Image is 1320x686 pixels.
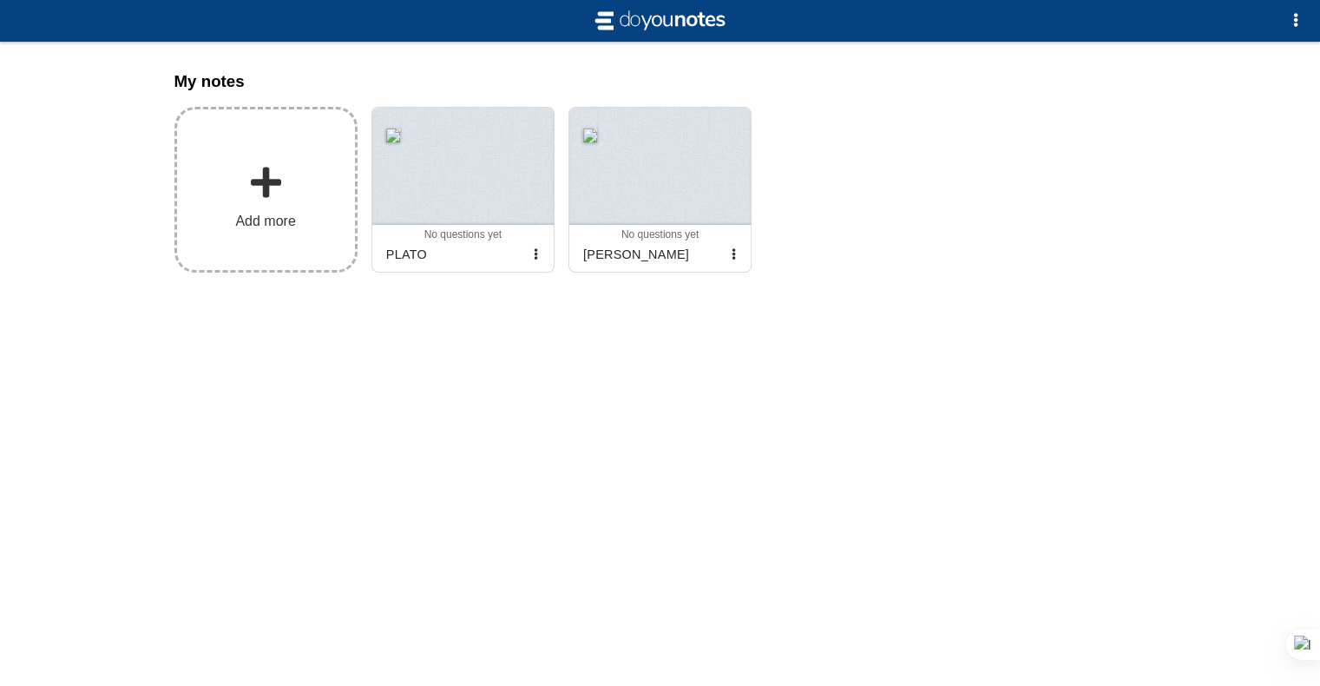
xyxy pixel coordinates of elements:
[371,107,555,273] a: No questions yetPLATO
[591,7,730,35] img: svg+xml;base64,CiAgICAgIDxzdmcgdmlld0JveD0iLTIgLTIgMjAgNCIgeG1sbnM9Imh0dHA6Ly93d3cudzMub3JnLzIwMD...
[576,241,723,268] div: [PERSON_NAME]
[235,214,295,229] span: Add more
[174,72,1146,91] h3: My notes
[1278,3,1313,38] button: Options
[568,107,752,273] a: No questions yet[PERSON_NAME]
[621,228,699,241] span: No questions yet
[424,228,502,241] span: No questions yet
[379,241,526,268] div: PLATO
